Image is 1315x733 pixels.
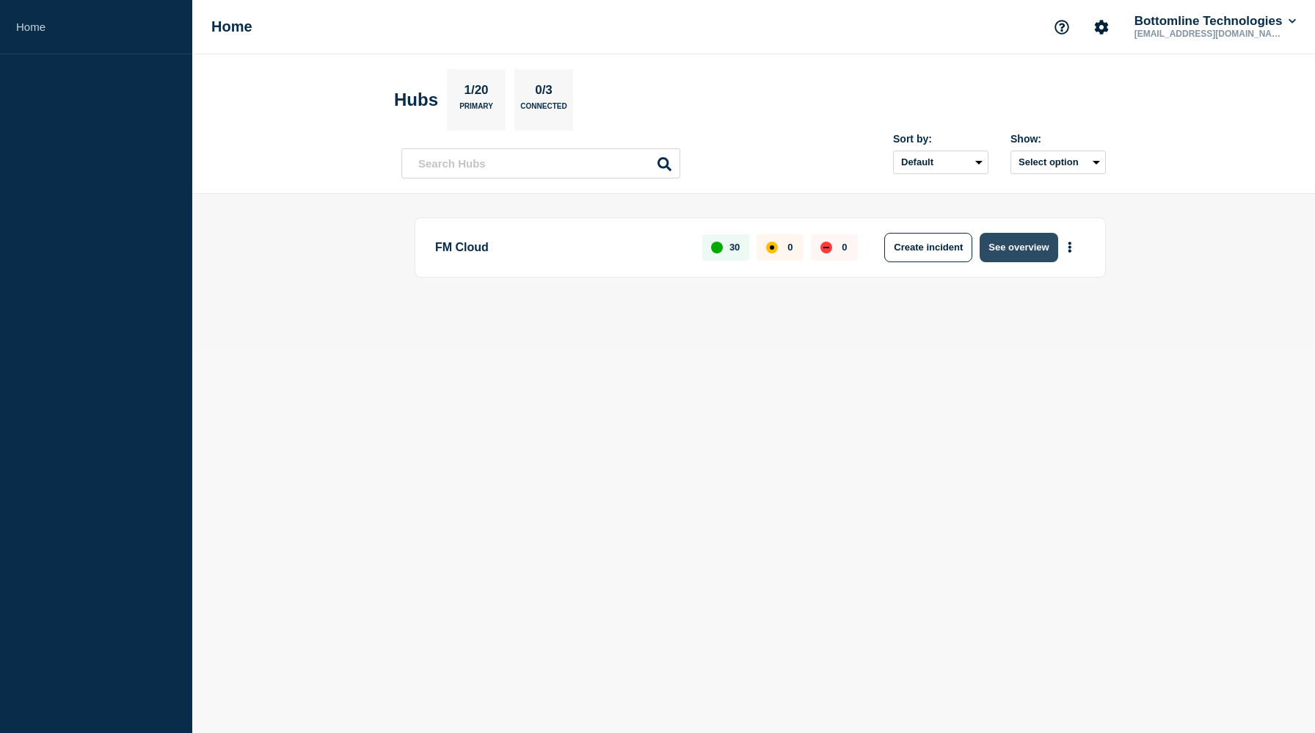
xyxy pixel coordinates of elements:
[211,18,252,35] h1: Home
[893,133,988,145] div: Sort by:
[1010,151,1106,174] button: Select option
[884,233,972,262] button: Create incident
[1132,14,1299,29] button: Bottomline Technologies
[530,83,558,102] p: 0/3
[1132,29,1284,39] p: [EMAIL_ADDRESS][DOMAIN_NAME]
[1060,234,1079,261] button: More actions
[729,242,740,253] p: 30
[401,148,680,178] input: Search Hubs
[1046,12,1077,43] button: Support
[787,242,793,253] p: 0
[893,151,988,174] select: Sort by
[820,242,832,253] div: down
[766,242,778,253] div: affected
[980,233,1057,262] button: See overview
[711,242,723,253] div: up
[842,242,847,253] p: 0
[394,90,438,110] h2: Hubs
[1010,133,1106,145] div: Show:
[520,102,567,118] p: Connected
[1086,12,1117,43] button: Account settings
[435,233,685,262] p: FM Cloud
[459,83,494,102] p: 1/20
[459,102,493,118] p: Primary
